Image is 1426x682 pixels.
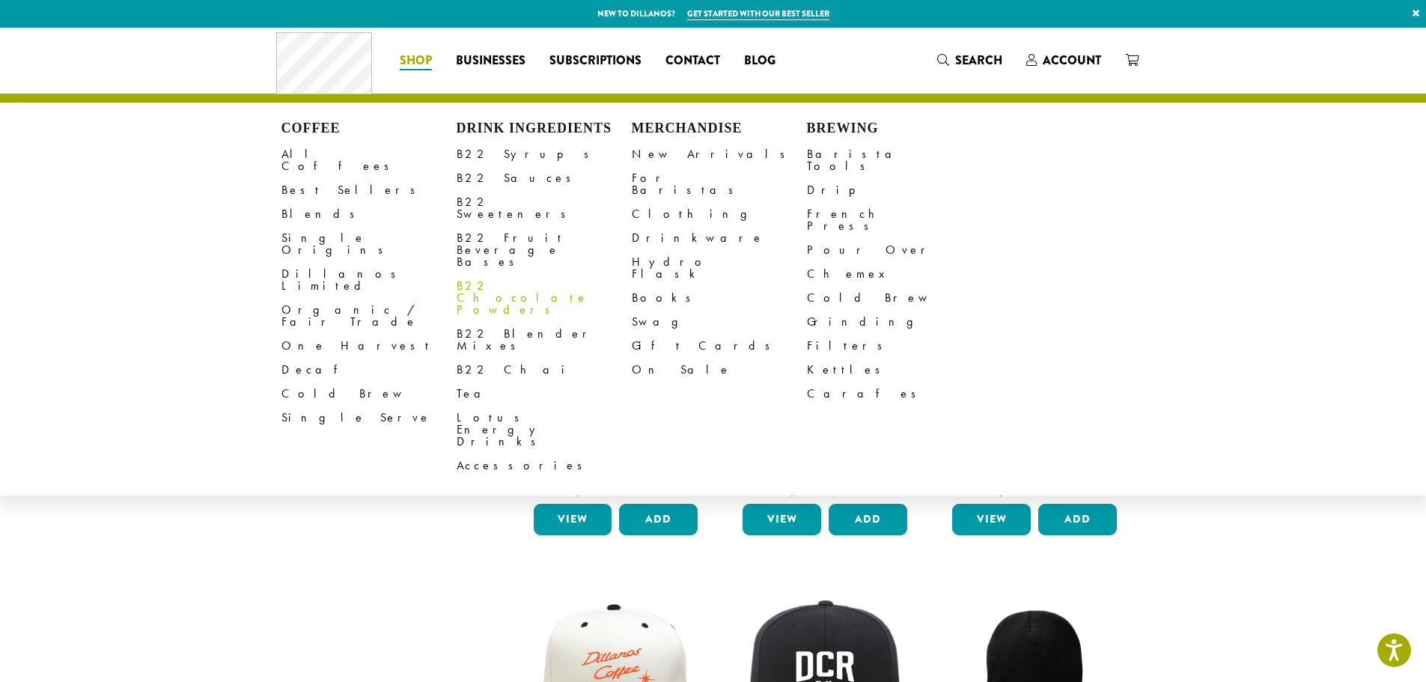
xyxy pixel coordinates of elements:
a: Single Serve [281,406,457,430]
h4: Merchandise [632,121,807,137]
h4: Coffee [281,121,457,137]
a: For Baristas [632,166,807,202]
a: New Arrivals [632,142,807,166]
a: B22 Chai [457,358,632,382]
a: Best Sellers [281,178,457,202]
a: Shop [388,49,444,73]
a: French Press [807,202,982,238]
a: Tea [457,382,632,406]
a: Hydro Flask [632,250,807,286]
span: Businesses [456,52,525,70]
a: Clothing [632,202,807,226]
a: Swag [632,310,807,334]
a: View [743,504,821,535]
a: One Harvest [281,334,457,358]
a: B22 Chocolate Powders [457,274,632,322]
a: B22 Sauces [457,166,632,190]
h4: Drink Ingredients [457,121,632,137]
a: Dillanos Limited [281,262,457,298]
button: Add [829,504,907,535]
span: Shop [400,52,432,70]
a: Blends [281,202,457,226]
a: View [952,504,1031,535]
a: Filters [807,334,982,358]
a: Chemex [807,262,982,286]
a: On Sale [632,358,807,382]
a: Gift Cards [632,334,807,358]
a: B22 Sweeteners [457,190,632,226]
a: B22 Fruit Beverage Bases [457,226,632,274]
a: Books [632,286,807,310]
a: Organic / Fair Trade [281,298,457,334]
a: Bodum Electric Water Kettle $25.00 [739,261,911,498]
a: Single Origins [281,226,457,262]
button: Add [619,504,698,535]
a: Carafes [807,382,982,406]
span: Account [1043,52,1101,69]
a: Kettles [807,358,982,382]
a: Grinding [807,310,982,334]
a: Cold Brew [281,382,457,406]
span: Contact [665,52,720,70]
a: B22 Blender Mixes [457,322,632,358]
span: Blog [744,52,776,70]
a: Drinkware [632,226,807,250]
a: View [534,504,612,535]
a: Lotus Energy Drinks [457,406,632,454]
a: Cold Brew [807,286,982,310]
a: Accessories [457,454,632,478]
h4: Brewing [807,121,982,137]
button: Add [1038,504,1117,535]
a: Get started with our best seller [687,7,829,20]
a: Bodum Handheld Milk Frother $10.00 [948,261,1121,498]
a: Drip [807,178,982,202]
a: Barista Tools [807,142,982,178]
a: Decaf [281,358,457,382]
a: B22 Syrups [457,142,632,166]
a: Search [925,48,1014,73]
a: All Coffees [281,142,457,178]
span: Subscriptions [549,52,642,70]
span: Search [955,52,1002,69]
a: Bodum Electric Milk Frother $30.00 [530,261,702,498]
a: Pour Over [807,238,982,262]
